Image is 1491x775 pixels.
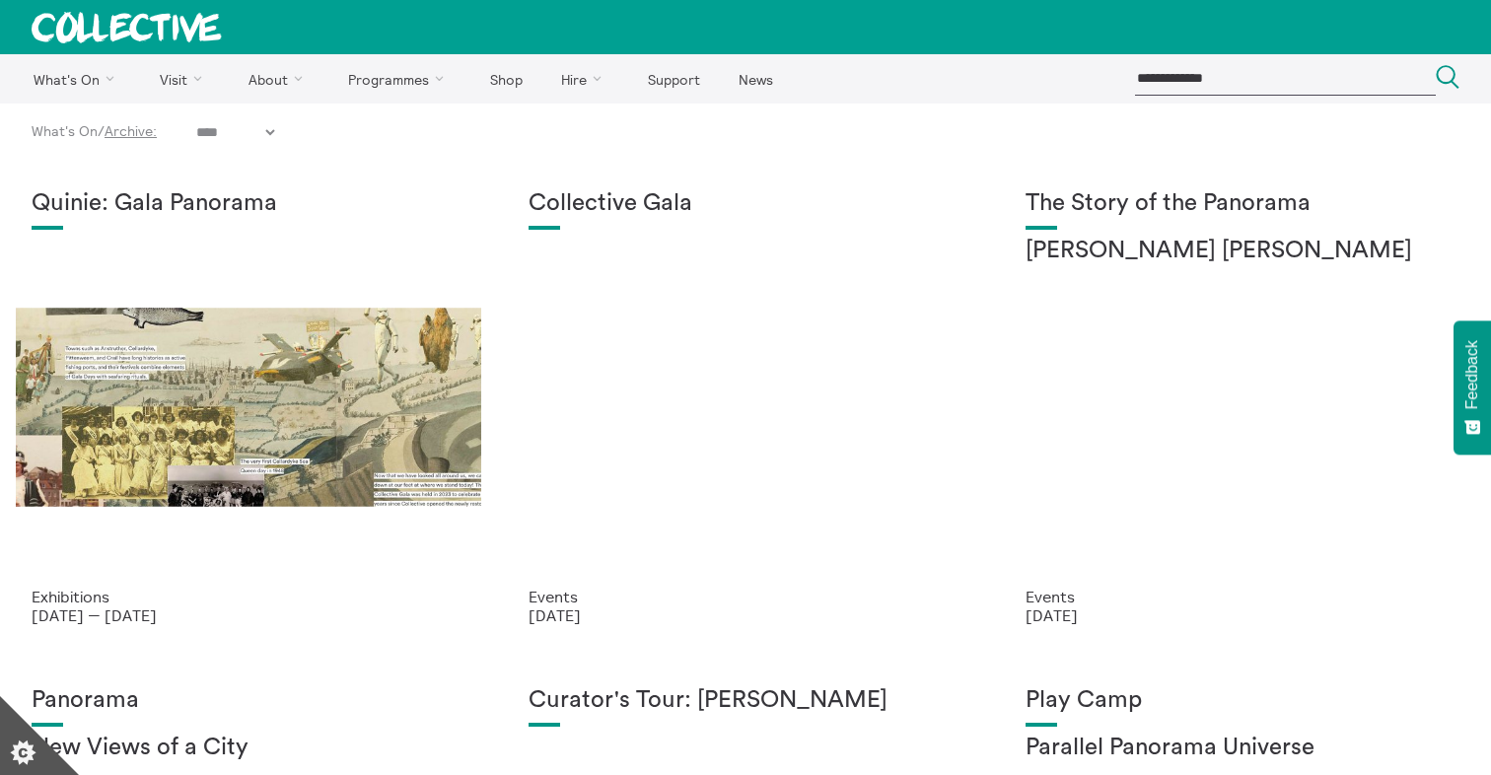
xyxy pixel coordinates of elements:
[529,687,962,715] h1: Curator's Tour: [PERSON_NAME]
[529,588,962,605] p: Events
[529,606,962,624] p: [DATE]
[1026,190,1459,218] h1: The Story of the Panorama
[1026,735,1459,762] h2: Parallel Panorama Universe
[472,54,539,104] a: Shop
[331,54,469,104] a: Programmes
[721,54,790,104] a: News
[1026,238,1459,265] h2: [PERSON_NAME] [PERSON_NAME]
[1026,606,1459,624] p: [DATE]
[16,54,139,104] a: What's On
[32,687,465,715] h1: Panorama
[32,123,98,139] a: What's On
[32,190,465,218] h1: Quinie: Gala Panorama
[497,159,994,656] a: Collective Gala 2023. Image credit Sally Jubb. Collective Gala Events [DATE]
[994,159,1491,656] a: 30fb330d 2a63 48bf 8e62 8c2e09d1bf7f The Story of the Panorama [PERSON_NAME] [PERSON_NAME] Events...
[529,190,962,218] h1: Collective Gala
[544,54,627,104] a: Hire
[1026,588,1459,605] p: Events
[1454,320,1491,455] button: Feedback - Show survey
[630,54,717,104] a: Support
[1026,687,1459,715] h1: Play Camp
[1463,340,1481,409] span: Feedback
[143,54,228,104] a: Visit
[231,54,327,104] a: About
[32,735,465,762] h2: New Views of a City
[32,606,465,624] p: [DATE] — [DATE]
[105,123,157,139] a: Archive:
[32,588,465,605] p: Exhibitions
